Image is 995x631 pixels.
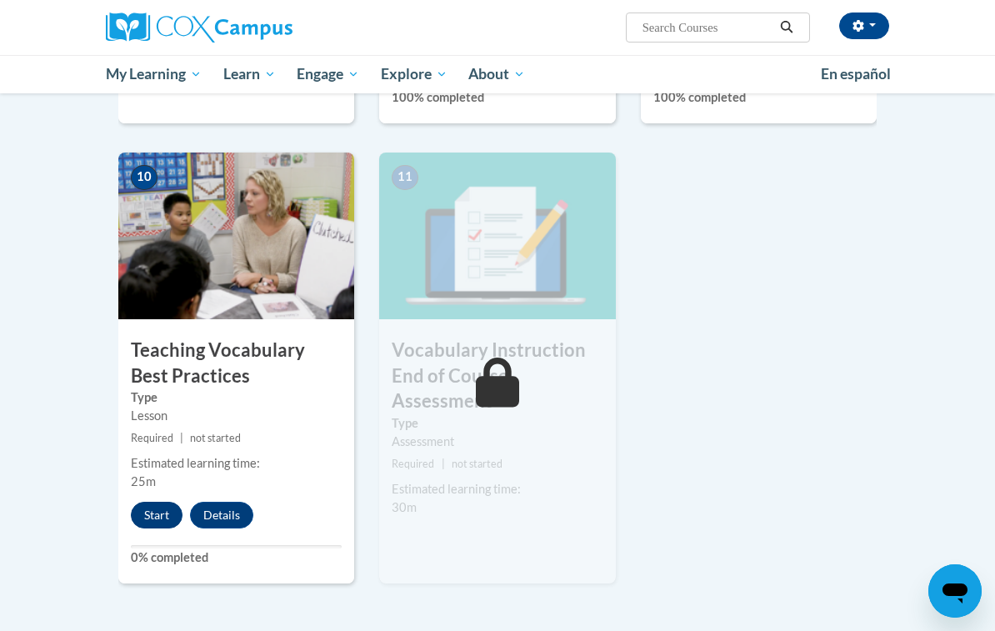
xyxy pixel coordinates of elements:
[392,480,602,498] div: Estimated learning time:
[928,564,982,618] iframe: Button to launch messaging window
[131,388,342,407] label: Type
[106,13,350,43] a: Cox Campus
[180,432,183,444] span: |
[370,55,458,93] a: Explore
[379,153,615,319] img: Course Image
[641,18,774,38] input: Search Courses
[452,458,502,470] span: not started
[810,57,902,92] a: En español
[392,500,417,514] span: 30m
[442,458,445,470] span: |
[392,433,602,451] div: Assessment
[392,414,602,433] label: Type
[93,55,902,93] div: Main menu
[131,474,156,488] span: 25m
[131,432,173,444] span: Required
[131,407,342,425] div: Lesson
[131,548,342,567] label: 0% completed
[821,65,891,83] span: En español
[131,502,182,528] button: Start
[839,13,889,39] button: Account Settings
[774,18,799,38] button: Search
[118,153,354,319] img: Course Image
[106,64,202,84] span: My Learning
[190,432,241,444] span: not started
[392,458,434,470] span: Required
[286,55,370,93] a: Engage
[95,55,212,93] a: My Learning
[458,55,537,93] a: About
[131,454,342,473] div: Estimated learning time:
[653,88,864,107] label: 100% completed
[118,338,354,389] h3: Teaching Vocabulary Best Practices
[106,13,292,43] img: Cox Campus
[392,165,418,190] span: 11
[190,502,253,528] button: Details
[297,64,359,84] span: Engage
[212,55,287,93] a: Learn
[223,64,276,84] span: Learn
[131,165,157,190] span: 10
[392,88,602,107] label: 100% completed
[379,338,615,414] h3: Vocabulary Instruction End of Course Assessment
[468,64,525,84] span: About
[381,64,447,84] span: Explore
